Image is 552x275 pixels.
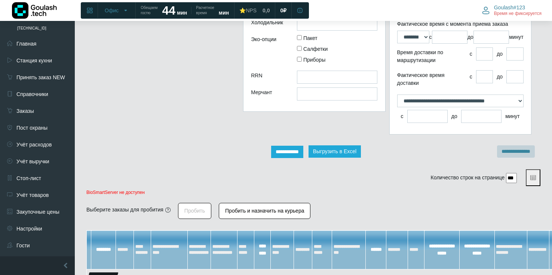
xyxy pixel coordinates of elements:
button: Goulash#123 Время не фиксируется [478,3,546,18]
span: Офис [105,7,119,14]
a: ⭐NPS 0,0 [235,4,274,17]
div: с [466,73,476,81]
a: 0 ₽ [276,4,291,17]
label: Салфетки [303,45,328,53]
div: Фактическое время с момента приема заказа [392,19,529,31]
div: Выберите заказы для пробития [86,206,163,214]
label: Эко-опции [245,34,291,67]
div: с до минут [392,31,529,44]
span: 0,0 [263,7,270,14]
div: с [397,112,407,120]
span: Расчетное время [196,5,214,16]
span: Время не фиксируется [494,11,542,17]
div: Время доставки по маршрутизации [392,47,460,67]
button: Пробить [178,203,211,219]
div: до [448,112,461,120]
span: мин [219,10,229,16]
span: ₽ [283,7,286,14]
p: BioSmartServer не доступен [86,190,540,195]
div: ⭐ [239,7,257,14]
button: Офис [100,4,133,16]
img: Логотип компании Goulash.tech [12,2,57,19]
label: Пакет [303,34,318,42]
div: до [493,50,506,58]
label: Приборы [303,56,325,64]
div: с [466,50,476,58]
span: NPS [246,7,257,13]
div: минут [502,112,524,120]
div: Холодильник [245,18,291,31]
span: 0 [280,7,283,14]
a: Обещаем гостю 44 мин Расчетное время мин [136,4,233,17]
div: Мерчант [245,87,291,101]
label: Количество строк на странице [431,174,505,182]
strong: 44 [162,4,175,17]
div: Фактическое время доставки [392,70,460,90]
span: Обещаем гостю [141,5,157,16]
span: мин [177,10,187,16]
button: Пробить и назначить на курьера [219,203,310,219]
div: RRN [245,71,291,84]
span: Goulash#123 [494,4,525,11]
button: Выгрузить в Excel [309,145,361,158]
div: до [493,73,506,81]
